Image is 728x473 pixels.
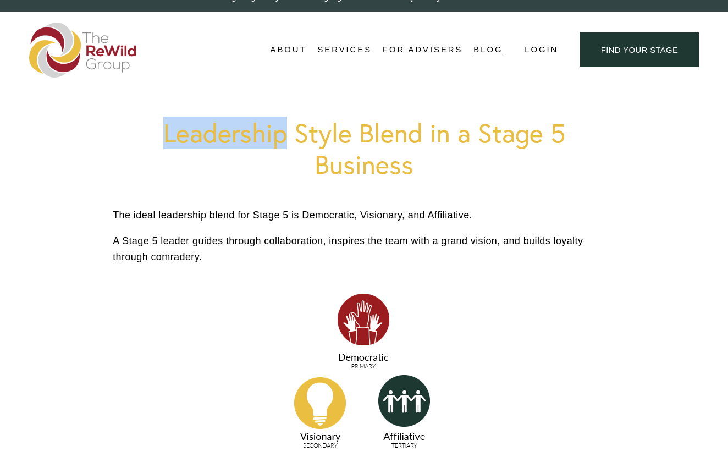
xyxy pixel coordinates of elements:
[383,42,462,58] a: For Advisers
[29,23,137,78] img: The ReWild Group
[473,42,503,58] a: Blog
[317,42,372,57] span: Services
[113,117,615,180] h1: Leadership Style Blend in a Stage 5 Business
[113,233,615,265] p: A Stage 5 leader guides through collaboration, inspires the team with a grand vision, and builds ...
[271,42,307,57] span: About
[580,32,699,67] a: find your stage
[317,42,372,58] a: folder dropdown
[271,42,307,58] a: folder dropdown
[113,207,615,223] p: The ideal leadership blend for Stage 5 is Democratic, Visionary, and Affiliative.
[525,42,558,57] a: Login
